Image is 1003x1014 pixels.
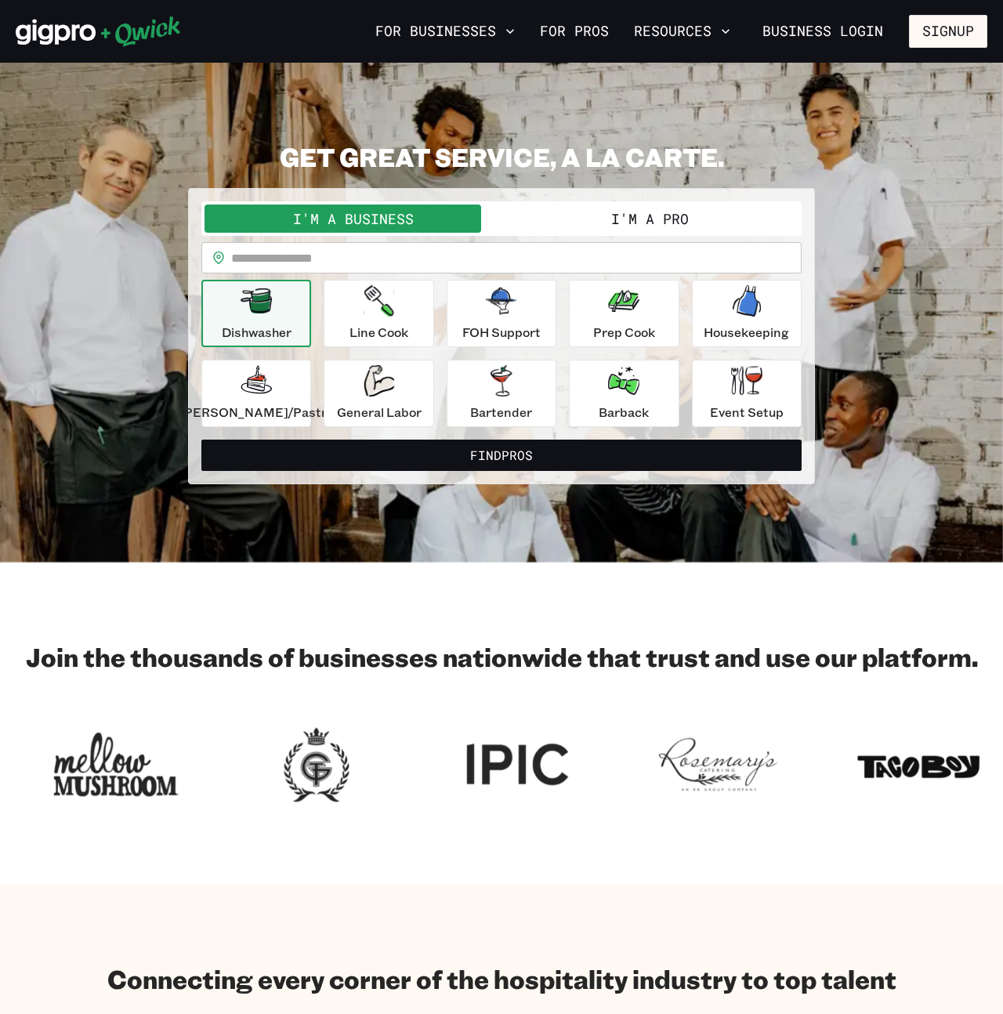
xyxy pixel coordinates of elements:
[534,18,615,45] a: For Pros
[447,280,556,347] button: FOH Support
[201,360,311,427] button: [PERSON_NAME]/Pastry
[254,722,379,807] img: Logo for Georgian Terrace
[628,18,737,45] button: Resources
[856,722,981,807] img: Logo for Taco Boy
[454,722,580,807] img: Logo for IPIC
[704,323,789,342] p: Housekeeping
[349,323,408,342] p: Line Cook
[222,323,291,342] p: Dishwasher
[710,403,784,422] p: Event Setup
[324,360,433,427] button: General Labor
[179,403,333,422] p: [PERSON_NAME]/Pastry
[692,360,802,427] button: Event Setup
[692,280,802,347] button: Housekeeping
[201,280,311,347] button: Dishwasher
[201,440,802,471] button: FindPros
[205,205,501,233] button: I'm a Business
[909,15,987,48] button: Signup
[369,18,521,45] button: For Businesses
[462,323,541,342] p: FOH Support
[188,141,815,172] h2: GET GREAT SERVICE, A LA CARTE.
[470,403,532,422] p: Bartender
[599,403,649,422] p: Barback
[655,722,780,807] img: Logo for Rosemary's Catering
[107,963,896,994] h2: Connecting every corner of the hospitality industry to top talent
[593,323,655,342] p: Prep Cook
[53,722,179,807] img: Logo for Mellow Mushroom
[447,360,556,427] button: Bartender
[749,15,896,48] a: Business Login
[324,280,433,347] button: Line Cook
[16,641,987,672] h2: Join the thousands of businesses nationwide that trust and use our platform.
[337,403,422,422] p: General Labor
[569,280,679,347] button: Prep Cook
[569,360,679,427] button: Barback
[501,205,798,233] button: I'm a Pro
